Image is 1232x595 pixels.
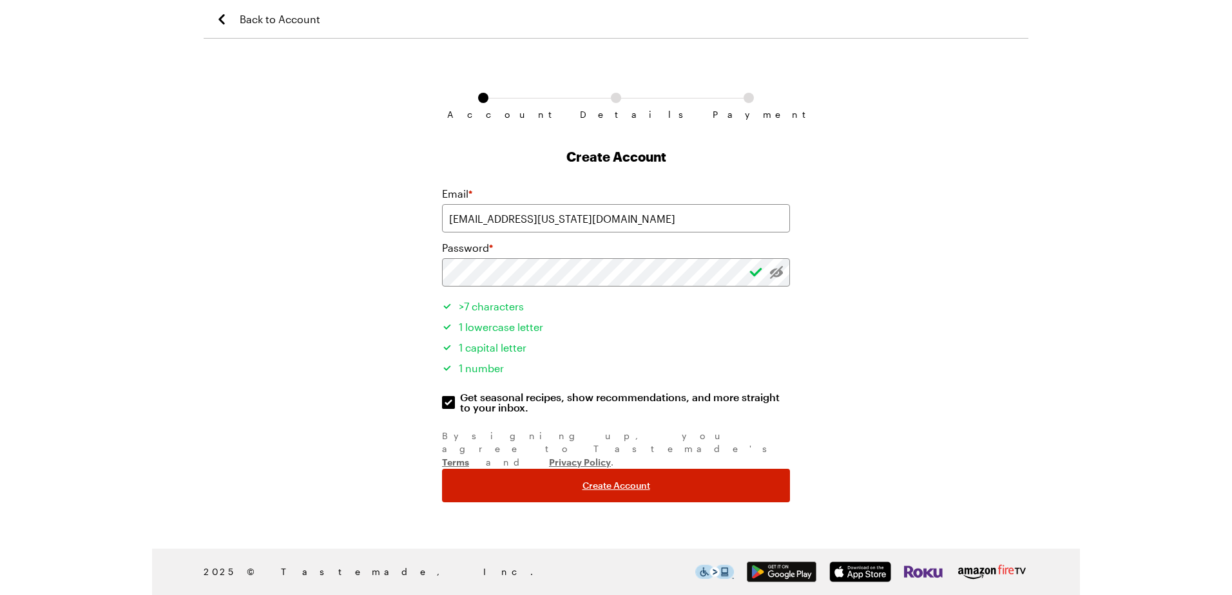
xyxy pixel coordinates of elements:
[460,392,791,413] span: Get seasonal recipes, show recommendations, and more straight to your inbox.
[580,109,652,120] span: Details
[442,455,469,467] a: Terms
[549,455,611,467] a: Privacy Policy
[695,565,734,579] img: This icon serves as a link to download the Level Access assistive technology app for individuals ...
[459,341,526,354] span: 1 capital letter
[904,562,943,582] img: Roku
[459,321,543,333] span: 1 lowercase letter
[442,147,790,165] h1: Create Account
[442,396,455,409] input: Get seasonal recipes, show recommendations, and more straight to your inbox.
[442,93,790,109] ol: Subscription checkout form navigation
[747,562,816,582] img: Google Play
[459,300,524,312] span: >7 characters
[829,562,891,582] img: App Store
[442,430,790,469] div: By signing up , you agree to Tastemade's and .
[204,565,695,579] span: 2025 © Tastemade, Inc.
[442,186,472,202] label: Email
[459,362,504,374] span: 1 number
[713,109,785,120] span: Payment
[582,479,650,492] span: Create Account
[956,562,1028,582] img: Amazon Fire TV
[447,109,519,120] span: Account
[442,240,493,256] label: Password
[442,469,790,502] button: Create Account
[240,12,320,27] span: Back to Account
